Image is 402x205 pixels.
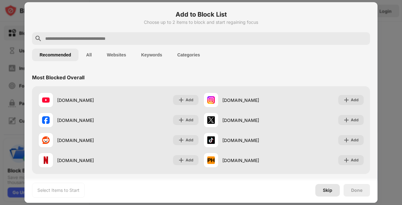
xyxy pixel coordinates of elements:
[32,49,79,61] button: Recommended
[42,156,50,164] img: favicons
[99,49,133,61] button: Websites
[42,116,50,124] img: favicons
[57,117,118,124] div: [DOMAIN_NAME]
[57,97,118,103] div: [DOMAIN_NAME]
[186,117,193,123] div: Add
[207,156,215,164] img: favicons
[351,188,362,193] div: Done
[207,96,215,104] img: favicons
[57,157,118,164] div: [DOMAIN_NAME]
[133,49,170,61] button: Keywords
[32,10,370,19] h6: Add to Block List
[35,35,42,42] img: search.svg
[32,74,84,81] div: Most Blocked Overall
[351,117,359,123] div: Add
[351,97,359,103] div: Add
[57,137,118,144] div: [DOMAIN_NAME]
[323,188,332,193] div: Skip
[222,97,284,103] div: [DOMAIN_NAME]
[351,157,359,163] div: Add
[186,157,193,163] div: Add
[351,137,359,143] div: Add
[222,157,284,164] div: [DOMAIN_NAME]
[222,137,284,144] div: [DOMAIN_NAME]
[207,116,215,124] img: favicons
[207,136,215,144] img: favicons
[222,117,284,124] div: [DOMAIN_NAME]
[32,20,370,25] div: Choose up to 2 items to block and start regaining focus
[186,137,193,143] div: Add
[186,97,193,103] div: Add
[170,49,207,61] button: Categories
[42,136,50,144] img: favicons
[42,96,50,104] img: favicons
[37,187,79,193] div: Select Items to Start
[79,49,99,61] button: All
